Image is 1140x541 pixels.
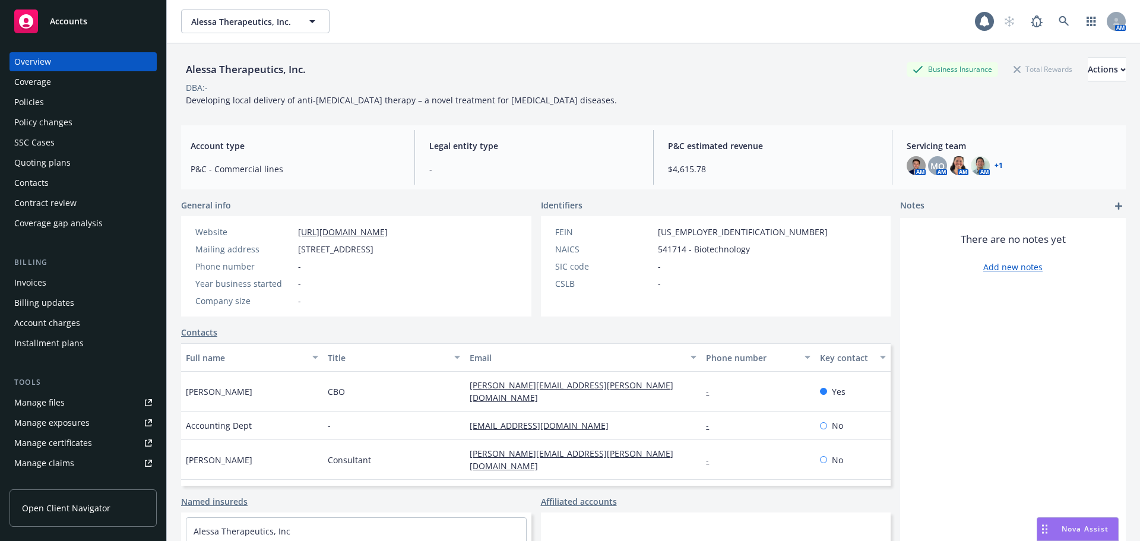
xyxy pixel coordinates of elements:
div: Quoting plans [14,153,71,172]
img: photo [907,156,926,175]
div: FEIN [555,226,653,238]
a: Installment plans [9,334,157,353]
a: - [706,454,718,466]
a: Alessa Therapeutics, Inc [194,526,290,537]
div: SSC Cases [14,133,55,152]
a: Search [1052,10,1076,33]
span: CBO [328,385,345,398]
div: Manage claims [14,454,74,473]
a: Report a Bug [1025,10,1049,33]
div: Policies [14,93,44,112]
span: - [429,163,639,175]
div: NAICS [555,243,653,255]
a: add [1111,199,1126,213]
div: Manage BORs [14,474,70,493]
a: Named insureds [181,495,248,508]
a: [PERSON_NAME][EMAIL_ADDRESS][PERSON_NAME][DOMAIN_NAME] [470,379,673,403]
button: Phone number [701,343,815,372]
span: MQ [930,160,945,172]
div: Installment plans [14,334,84,353]
span: [STREET_ADDRESS] [298,243,373,255]
span: General info [181,199,231,211]
span: - [298,260,301,273]
span: There are no notes yet [961,232,1066,246]
div: SIC code [555,260,653,273]
span: - [658,260,661,273]
a: [EMAIL_ADDRESS][DOMAIN_NAME] [470,420,618,431]
div: Billing [9,257,157,268]
span: Accounting Dept [186,419,252,432]
a: Invoices [9,273,157,292]
a: Coverage [9,72,157,91]
div: Contract review [14,194,77,213]
span: No [832,419,843,432]
div: Manage exposures [14,413,90,432]
div: Total Rewards [1008,62,1078,77]
span: Notes [900,199,924,213]
a: SSC Cases [9,133,157,152]
a: Accounts [9,5,157,38]
div: Contacts [14,173,49,192]
div: Title [328,352,447,364]
div: Key contact [820,352,873,364]
span: [US_EMPLOYER_IDENTIFICATION_NUMBER] [658,226,828,238]
a: - [706,386,718,397]
a: Manage files [9,393,157,412]
a: Contacts [9,173,157,192]
span: Legal entity type [429,140,639,152]
span: [PERSON_NAME] [186,454,252,466]
span: P&C - Commercial lines [191,163,400,175]
div: DBA: - [186,81,208,94]
a: Overview [9,52,157,71]
span: Alessa Therapeutics, Inc. [191,15,294,28]
div: Email [470,352,683,364]
button: Email [465,343,701,372]
a: Account charges [9,314,157,333]
a: Switch app [1079,10,1103,33]
a: - [706,420,718,431]
button: Alessa Therapeutics, Inc. [181,10,330,33]
a: Coverage gap analysis [9,214,157,233]
div: Phone number [195,260,293,273]
div: Drag to move [1037,518,1052,540]
div: Business Insurance [907,62,998,77]
span: 541714 - Biotechnology [658,243,750,255]
span: - [298,277,301,290]
a: Manage certificates [9,434,157,453]
div: Policy changes [14,113,72,132]
div: Alessa Therapeutics, Inc. [181,62,311,77]
div: Billing updates [14,293,74,312]
div: Manage certificates [14,434,92,453]
a: Policy changes [9,113,157,132]
span: Developing local delivery of anti-[MEDICAL_DATA] therapy – a novel treatment for [MEDICAL_DATA] d... [186,94,617,106]
div: CSLB [555,277,653,290]
div: Account charges [14,314,80,333]
div: Manage files [14,393,65,412]
div: Mailing address [195,243,293,255]
div: Tools [9,377,157,388]
span: Open Client Navigator [22,502,110,514]
span: - [298,295,301,307]
span: - [328,419,331,432]
a: [PERSON_NAME][EMAIL_ADDRESS][PERSON_NAME][DOMAIN_NAME] [470,448,673,472]
span: Account type [191,140,400,152]
button: Actions [1088,58,1126,81]
img: photo [971,156,990,175]
span: Nova Assist [1062,524,1109,534]
div: Company size [195,295,293,307]
div: Overview [14,52,51,71]
span: Identifiers [541,199,582,211]
span: Yes [832,385,845,398]
span: No [832,454,843,466]
span: [PERSON_NAME] [186,385,252,398]
img: photo [949,156,968,175]
span: $4,615.78 [668,163,878,175]
a: Billing updates [9,293,157,312]
span: Consultant [328,454,371,466]
span: P&C estimated revenue [668,140,878,152]
span: Servicing team [907,140,1116,152]
a: Contacts [181,326,217,338]
span: Accounts [50,17,87,26]
button: Nova Assist [1037,517,1119,541]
